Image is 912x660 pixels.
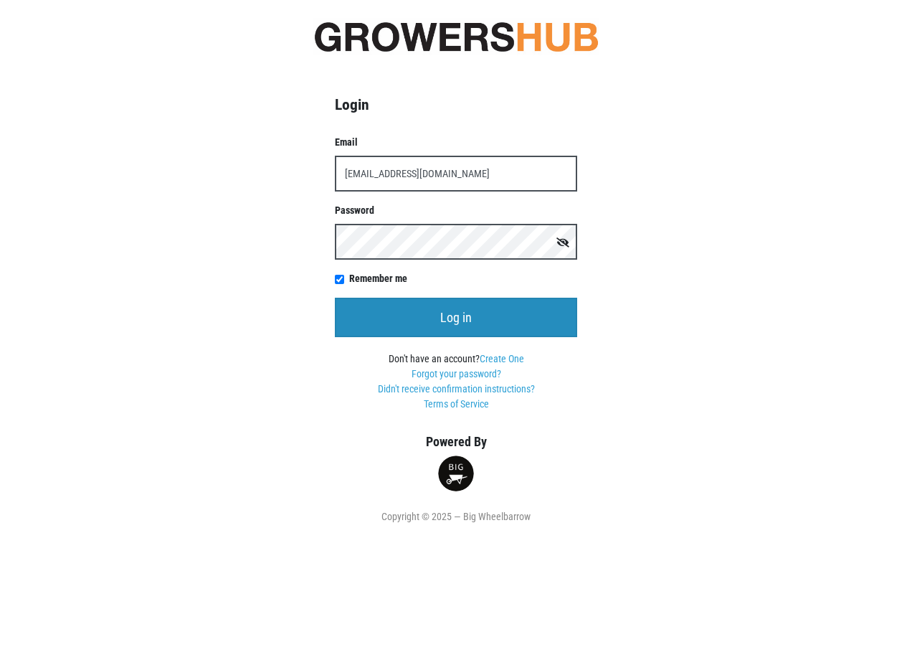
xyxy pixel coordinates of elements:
h5: Powered By [313,434,599,450]
a: Didn't receive confirmation instructions? [378,383,535,395]
h4: Login [335,95,577,114]
img: original-fc7597fdc6adbb9d0e2ae620e786d1a2.jpg [313,18,599,55]
a: Forgot your password? [412,368,501,379]
img: small-round-logo-d6fdfe68ae19b7bfced82731a0234da4.png [438,456,474,491]
div: Don't have an account? [335,352,577,412]
label: Remember me [349,271,577,286]
label: Email [335,135,577,150]
label: Password [335,203,577,218]
a: Create One [480,353,524,364]
div: Copyright © 2025 — Big Wheelbarrow [313,509,599,524]
a: Terms of Service [424,398,489,410]
input: Log in [335,298,577,337]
